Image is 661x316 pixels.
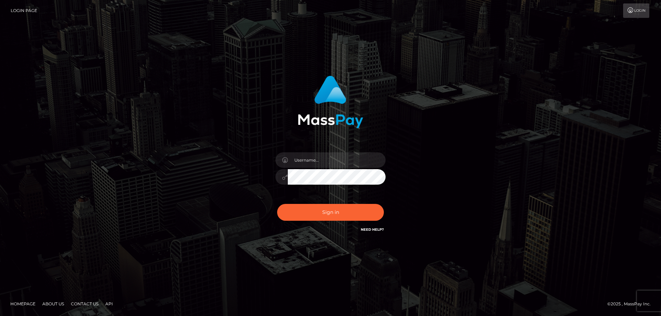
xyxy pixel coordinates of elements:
a: API [103,298,116,309]
img: MassPay Login [298,76,363,128]
a: Login Page [11,3,37,18]
input: Username... [288,152,386,168]
a: Contact Us [68,298,101,309]
a: Login [623,3,649,18]
a: Need Help? [361,227,384,232]
a: About Us [40,298,67,309]
a: Homepage [8,298,38,309]
button: Sign in [277,204,384,221]
div: © 2025 , MassPay Inc. [607,300,656,308]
